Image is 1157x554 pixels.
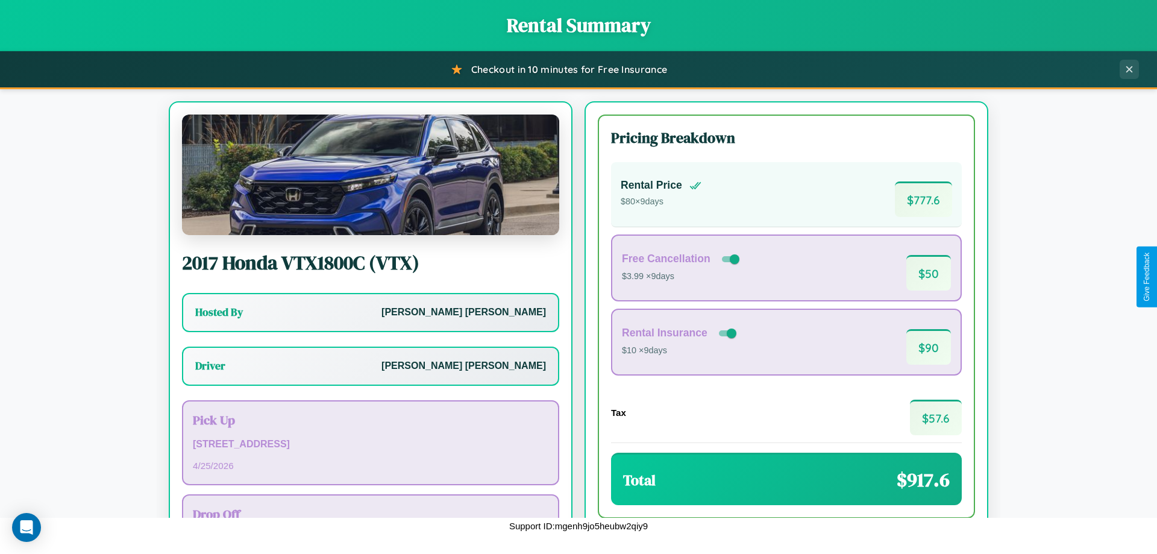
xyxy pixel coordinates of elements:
h3: Pick Up [193,411,548,429]
p: [PERSON_NAME] [PERSON_NAME] [381,357,546,375]
h3: Driver [195,359,225,373]
h4: Rental Insurance [622,327,707,339]
p: [STREET_ADDRESS] [193,436,548,453]
span: Checkout in 10 minutes for Free Insurance [471,63,667,75]
img: Honda VTX1800C (VTX) [182,115,559,235]
span: $ 90 [906,329,951,365]
p: $ 80 × 9 days [621,194,701,210]
span: $ 50 [906,255,951,291]
span: $ 777.6 [895,181,952,217]
span: $ 917.6 [897,467,950,493]
div: Open Intercom Messenger [12,513,41,542]
h3: Hosted By [195,305,243,319]
div: Give Feedback [1143,253,1151,301]
h3: Pricing Breakdown [611,128,962,148]
h3: Total [623,470,656,490]
p: $10 × 9 days [622,343,739,359]
p: Support ID: mgenh9jo5heubw2qiy9 [509,518,648,534]
h1: Rental Summary [12,12,1145,39]
p: 4 / 25 / 2026 [193,458,548,474]
span: $ 57.6 [910,400,962,435]
h2: 2017 Honda VTX1800C (VTX) [182,250,559,276]
p: [PERSON_NAME] [PERSON_NAME] [381,304,546,321]
h4: Rental Price [621,179,682,192]
h3: Drop Off [193,505,548,523]
h4: Free Cancellation [622,253,710,265]
h4: Tax [611,408,626,418]
p: $3.99 × 9 days [622,269,742,285]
